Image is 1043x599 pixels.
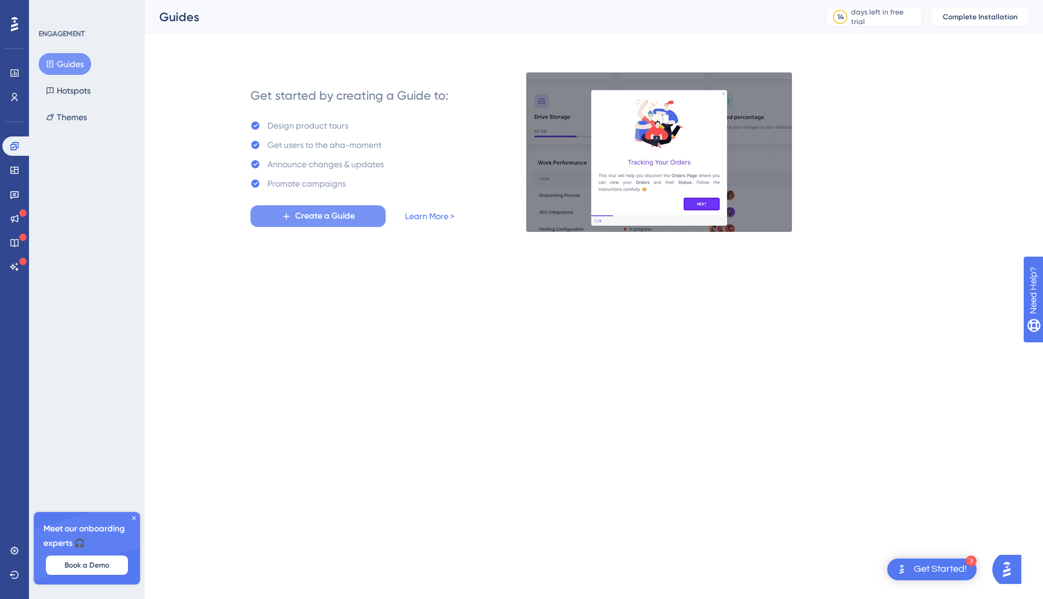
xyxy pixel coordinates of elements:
[46,556,128,575] button: Book a Demo
[992,551,1029,588] iframe: UserGuiding AI Assistant Launcher
[295,209,355,223] span: Create a Guide
[43,522,130,551] span: Meet our onboarding experts 🎧
[39,106,94,128] button: Themes
[932,7,1029,27] button: Complete Installation
[966,556,977,566] div: 3
[887,559,977,580] div: Open Get Started! checklist, remaining modules: 3
[914,563,967,576] div: Get Started!
[837,12,844,22] div: 14
[405,209,455,223] a: Learn More >
[943,12,1018,22] span: Complete Installation
[267,176,346,191] div: Promote campaigns
[267,138,381,152] div: Get users to the aha-moment
[159,8,796,25] div: Guides
[526,72,793,232] img: 21a29cd0e06a8f1d91b8bced9f6e1c06.gif
[28,3,75,18] span: Need Help?
[39,80,98,101] button: Hotspots
[250,205,386,227] button: Create a Guide
[267,118,348,133] div: Design product tours
[895,562,909,577] img: launcher-image-alternative-text
[39,29,85,39] div: ENGAGEMENT
[851,7,918,27] div: days left in free trial
[250,87,448,104] div: Get started by creating a Guide to:
[267,157,384,171] div: Announce changes & updates
[65,560,109,570] span: Book a Demo
[39,53,91,75] button: Guides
